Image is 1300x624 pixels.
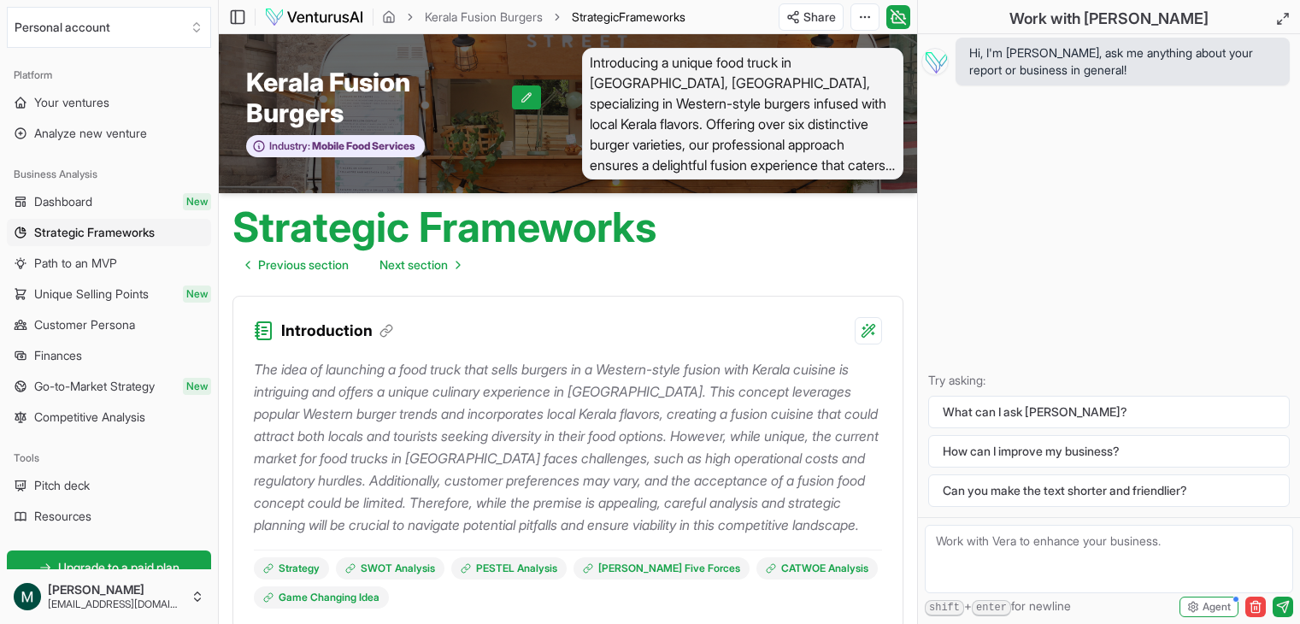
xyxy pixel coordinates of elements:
h3: Introduction [281,319,393,343]
kbd: shift [925,600,964,616]
h2: Work with [PERSON_NAME] [1009,7,1209,31]
a: Competitive Analysis [7,403,211,431]
span: Share [803,9,836,26]
span: [PERSON_NAME] [48,582,184,598]
span: New [183,378,211,395]
a: PESTEL Analysis [451,557,567,580]
span: Customer Persona [34,316,135,333]
a: Upgrade to a paid plan [7,550,211,585]
button: [PERSON_NAME][EMAIL_ADDRESS][DOMAIN_NAME] [7,576,211,617]
button: Agent [1179,597,1238,617]
span: Your ventures [34,94,109,111]
a: Go-to-Market StrategyNew [7,373,211,400]
a: Game Changing Idea [254,586,389,609]
span: Competitive Analysis [34,409,145,426]
a: Pitch deck [7,472,211,499]
span: Path to an MVP [34,255,117,272]
a: Finances [7,342,211,369]
span: Next section [379,256,448,274]
span: Analyze new venture [34,125,147,142]
button: How can I improve my business? [928,435,1290,468]
a: Kerala Fusion Burgers [425,9,543,26]
span: Introducing a unique food truck in [GEOGRAPHIC_DATA], [GEOGRAPHIC_DATA], specializing in Western-... [582,48,904,180]
button: Can you make the text shorter and friendlier? [928,474,1290,507]
a: SWOT Analysis [336,557,444,580]
span: Agent [1203,600,1231,614]
nav: breadcrumb [382,9,685,26]
p: The idea of launching a food truck that sells burgers in a Western-style fusion with Kerala cuisi... [254,358,882,536]
div: Platform [7,62,211,89]
kbd: enter [972,600,1011,616]
span: Kerala Fusion Burgers [246,67,512,128]
p: Try asking: [928,372,1290,389]
a: Path to an MVP [7,250,211,277]
span: [EMAIL_ADDRESS][DOMAIN_NAME] [48,598,184,611]
span: New [183,193,211,210]
span: + for newline [925,598,1071,616]
a: DashboardNew [7,188,211,215]
span: Strategic Frameworks [34,224,155,241]
span: Go-to-Market Strategy [34,378,155,395]
a: [PERSON_NAME] Five Forces [574,557,750,580]
button: Select an organization [7,7,211,48]
a: Analyze new venture [7,120,211,147]
nav: pagination [232,248,474,282]
a: Strategic Frameworks [7,219,211,246]
button: Share [779,3,844,31]
a: Strategy [254,557,329,580]
span: Hi, I'm [PERSON_NAME], ask me anything about your report or business in general! [969,44,1276,79]
h1: Strategic Frameworks [232,207,656,248]
a: CATWOE Analysis [756,557,878,580]
span: Dashboard [34,193,92,210]
button: What can I ask [PERSON_NAME]? [928,396,1290,428]
a: Customer Persona [7,311,211,338]
span: Unique Selling Points [34,286,149,303]
span: Industry: [269,139,310,153]
img: logo [264,7,364,27]
img: ACg8ocKVraOs96Rk_geyADKZD1hutP9gfKYV98PZ0PpDZj3zYxzahQ=s96-c [14,583,41,610]
div: Business Analysis [7,161,211,188]
span: Finances [34,347,82,364]
span: Pitch deck [34,477,90,494]
a: Unique Selling PointsNew [7,280,211,308]
a: Your ventures [7,89,211,116]
span: Resources [34,508,91,525]
span: Frameworks [619,9,685,24]
span: Previous section [258,256,349,274]
button: Industry:Mobile Food Services [246,135,425,158]
a: Go to next page [366,248,474,282]
span: Mobile Food Services [310,139,415,153]
img: Vera [921,48,949,75]
a: Resources [7,503,211,530]
span: StrategicFrameworks [572,9,685,26]
span: New [183,286,211,303]
div: Tools [7,444,211,472]
span: Upgrade to a paid plan [58,559,179,576]
a: Go to previous page [232,248,362,282]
